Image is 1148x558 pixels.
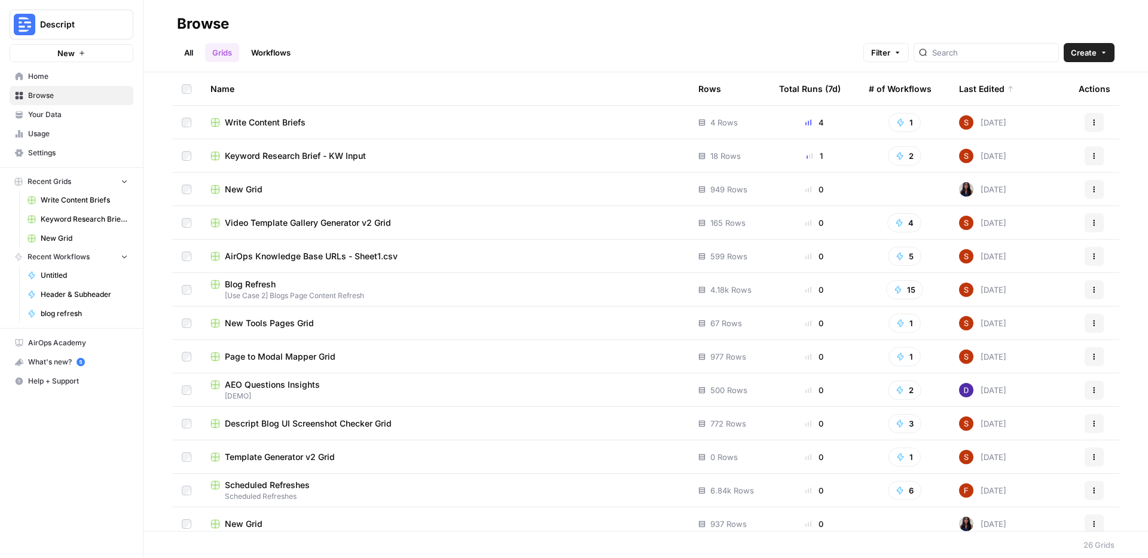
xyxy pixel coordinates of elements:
[210,418,679,430] a: Descript Blog UI Screenshot Checker Grid
[959,283,1006,297] div: [DATE]
[779,418,850,430] div: 0
[22,191,133,210] a: Write Content Briefs
[869,72,932,105] div: # of Workflows
[225,479,310,491] span: Scheduled Refreshes
[28,109,128,120] span: Your Data
[710,518,747,530] span: 937 Rows
[779,183,850,195] div: 0
[10,333,133,352] a: AirOps Academy
[959,72,1014,105] div: Last Edited
[28,71,128,82] span: Home
[959,383,1006,397] div: [DATE]
[710,250,747,262] span: 599 Rows
[888,414,921,433] button: 3
[959,182,1006,197] div: [DATE]
[22,304,133,323] a: blog refresh
[210,379,679,401] a: AEO Questions Insights[DEMO]
[225,317,314,329] span: New Tools Pages Grid
[779,250,850,262] div: 0
[225,150,366,162] span: Keyword Research Brief - KW Input
[779,72,841,105] div: Total Runs (7d)
[959,383,973,397] img: 6clbhjv5t98vtpq4yyt91utag0vy
[959,149,1006,163] div: [DATE]
[1079,72,1110,105] div: Actions
[889,314,921,333] button: 1
[710,351,746,363] span: 977 Rows
[28,252,90,262] span: Recent Workflows
[210,183,679,195] a: New Grid
[41,289,128,300] span: Header & Subheader
[959,316,1006,330] div: [DATE]
[41,270,128,281] span: Untitled
[210,72,679,105] div: Name
[710,284,752,296] span: 4.18k Rows
[959,115,973,130] img: hx58n7ut4z7wmrqy9i1pki87qhn4
[1071,47,1097,59] span: Create
[888,247,921,266] button: 5
[210,116,679,128] a: Write Content Briefs
[932,47,1054,59] input: Search
[1064,43,1115,62] button: Create
[888,481,921,500] button: 6
[41,214,128,225] span: Keyword Research Brief - KW Input
[225,183,262,195] span: New Grid
[225,278,276,290] span: Blog Refresh
[41,233,128,244] span: New Grid
[10,173,133,191] button: Recent Grids
[698,72,721,105] div: Rows
[959,517,973,531] img: rox323kbkgutb4wcij4krxobkpon
[779,485,850,496] div: 0
[710,451,738,463] span: 0 Rows
[710,485,754,496] span: 6.84k Rows
[888,146,921,165] button: 2
[10,352,133,372] button: What's new? 5
[779,384,850,396] div: 0
[959,416,973,431] img: hx58n7ut4z7wmrqy9i1pki87qhn4
[10,124,133,143] a: Usage
[177,43,200,62] a: All
[959,249,973,263] img: hx58n7ut4z7wmrqy9i1pki87qhn4
[225,217,391,229] span: Video Template Gallery Generator v2 Grid
[959,483,973,498] img: 7nhihnjpesijol0l01fvic7q4e5q
[10,353,133,371] div: What's new?
[887,213,921,232] button: 4
[779,351,850,363] div: 0
[10,143,133,163] a: Settings
[210,217,679,229] a: Video Template Gallery Generator v2 Grid
[225,518,262,530] span: New Grid
[959,115,1006,130] div: [DATE]
[225,418,392,430] span: Descript Blog UI Screenshot Checker Grid
[886,280,923,299] button: 15
[710,418,746,430] span: 772 Rows
[225,379,320,391] span: AEO Questions Insights
[22,229,133,248] a: New Grid
[889,347,921,366] button: 1
[177,14,229,33] div: Browse
[779,284,850,296] div: 0
[28,376,128,387] span: Help + Support
[10,10,133,39] button: Workspace: Descript
[959,450,1006,464] div: [DATE]
[10,67,133,86] a: Home
[210,351,679,363] a: Page to Modal Mapper Grid
[779,317,850,329] div: 0
[710,183,747,195] span: 949 Rows
[710,217,746,229] span: 165 Rows
[14,14,35,35] img: Descript Logo
[779,150,850,162] div: 1
[225,116,306,128] span: Write Content Briefs
[779,451,850,463] div: 0
[710,384,747,396] span: 500 Rows
[40,19,112,30] span: Descript
[210,518,679,530] a: New Grid
[210,278,679,301] a: Blog Refresh[Use Case 2] Blogs Page Content Refresh
[225,451,335,463] span: Template Generator v2 Grid
[779,116,850,128] div: 4
[210,479,679,502] a: Scheduled RefreshesScheduled Refreshes
[710,150,741,162] span: 18 Rows
[959,349,973,364] img: hx58n7ut4z7wmrqy9i1pki87qhn4
[779,518,850,530] div: 0
[210,250,679,262] a: AirOps Knowledge Base URLs - Sheet1.csv
[888,381,921,400] button: 2
[79,359,82,365] text: 5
